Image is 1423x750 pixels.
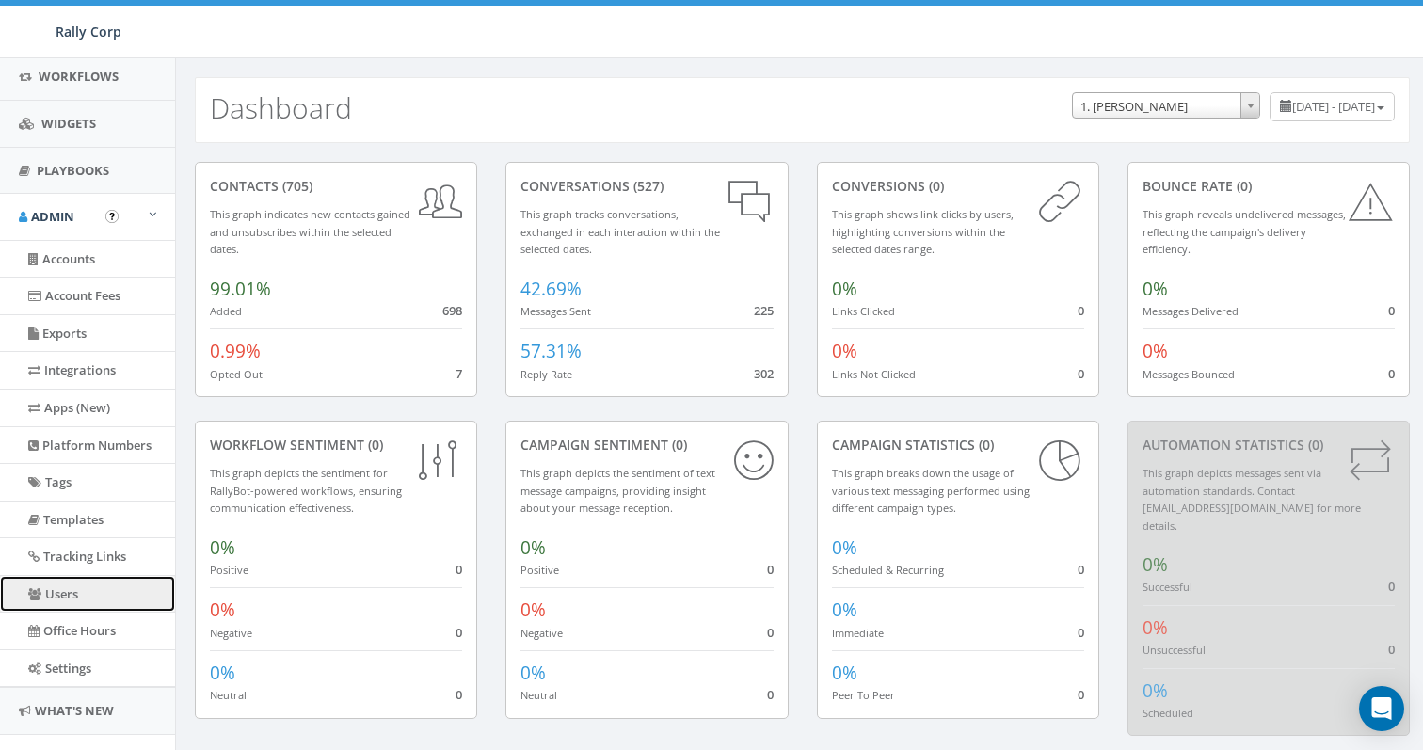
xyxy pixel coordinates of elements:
[520,563,559,577] small: Positive
[767,561,774,578] span: 0
[1233,177,1252,195] span: (0)
[975,436,994,454] span: (0)
[832,339,857,363] span: 0%
[520,207,720,256] small: This graph tracks conversations, exchanged in each interaction within the selected dates.
[37,162,109,179] span: Playbooks
[1292,98,1375,115] span: [DATE] - [DATE]
[1143,580,1192,594] small: Successful
[520,277,582,301] span: 42.69%
[210,688,247,702] small: Neutral
[1078,365,1084,382] span: 0
[31,208,74,225] span: Admin
[520,688,557,702] small: Neutral
[1304,436,1323,454] span: (0)
[1143,207,1346,256] small: This graph reveals undelivered messages, reflecting the campaign's delivery efficiency.
[1143,367,1235,381] small: Messages Bounced
[832,207,1014,256] small: This graph shows link clicks by users, highlighting conversions within the selected dates range.
[210,304,242,318] small: Added
[210,598,235,622] span: 0%
[35,702,114,719] span: What's New
[1388,641,1395,658] span: 0
[1078,686,1084,703] span: 0
[456,365,462,382] span: 7
[210,436,462,455] div: Workflow Sentiment
[1143,552,1168,577] span: 0%
[442,302,462,319] span: 698
[1143,304,1239,318] small: Messages Delivered
[668,436,687,454] span: (0)
[1143,339,1168,363] span: 0%
[832,304,895,318] small: Links Clicked
[832,563,944,577] small: Scheduled & Recurring
[520,304,591,318] small: Messages Sent
[832,535,857,560] span: 0%
[520,535,546,560] span: 0%
[832,661,857,685] span: 0%
[1143,706,1193,720] small: Scheduled
[1078,302,1084,319] span: 0
[832,436,1084,455] div: Campaign Statistics
[41,115,96,132] span: Widgets
[754,365,774,382] span: 302
[832,277,857,301] span: 0%
[925,177,944,195] span: (0)
[456,686,462,703] span: 0
[520,661,546,685] span: 0%
[520,339,582,363] span: 57.31%
[832,626,884,640] small: Immediate
[210,277,271,301] span: 99.01%
[210,466,402,515] small: This graph depicts the sentiment for RallyBot-powered workflows, ensuring communication effective...
[279,177,312,195] span: (705)
[1388,365,1395,382] span: 0
[832,177,1084,196] div: conversions
[210,207,410,256] small: This graph indicates new contacts gained and unsubscribes within the selected dates.
[520,177,773,196] div: conversations
[630,177,664,195] span: (527)
[832,598,857,622] span: 0%
[1143,436,1395,455] div: Automation Statistics
[39,68,119,85] span: Workflows
[1078,561,1084,578] span: 0
[520,598,546,622] span: 0%
[210,177,462,196] div: contacts
[520,436,773,455] div: Campaign Sentiment
[456,624,462,641] span: 0
[210,535,235,560] span: 0%
[754,302,774,319] span: 225
[832,367,916,381] small: Links Not Clicked
[1143,466,1361,533] small: This graph depicts messages sent via automation standards. Contact [EMAIL_ADDRESS][DOMAIN_NAME] f...
[520,466,715,515] small: This graph depicts the sentiment of text message campaigns, providing insight about your message ...
[1072,92,1260,119] span: 1. James Martin
[832,688,895,702] small: Peer To Peer
[210,339,261,363] span: 0.99%
[520,626,563,640] small: Negative
[1143,615,1168,640] span: 0%
[105,210,119,223] button: Open In-App Guide
[210,92,352,123] h2: Dashboard
[56,23,121,40] span: Rally Corp
[1359,686,1404,731] div: Open Intercom Messenger
[1143,643,1206,657] small: Unsuccessful
[1143,277,1168,301] span: 0%
[767,686,774,703] span: 0
[210,661,235,685] span: 0%
[210,367,263,381] small: Opted Out
[210,626,252,640] small: Negative
[1073,93,1259,120] span: 1. James Martin
[1143,678,1168,703] span: 0%
[1078,624,1084,641] span: 0
[832,466,1030,515] small: This graph breaks down the usage of various text messaging performed using different campaign types.
[210,563,248,577] small: Positive
[1388,302,1395,319] span: 0
[456,561,462,578] span: 0
[767,624,774,641] span: 0
[364,436,383,454] span: (0)
[1143,177,1395,196] div: Bounce Rate
[520,367,572,381] small: Reply Rate
[1388,578,1395,595] span: 0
